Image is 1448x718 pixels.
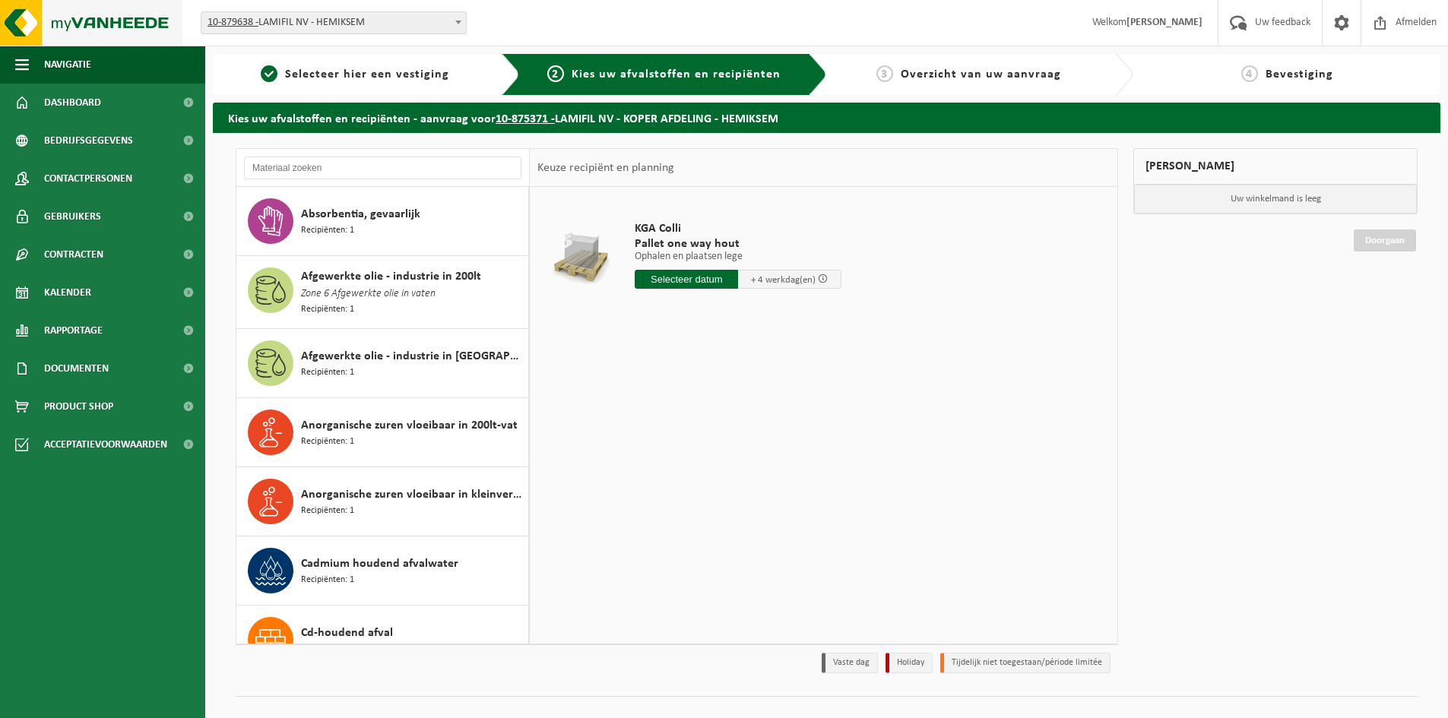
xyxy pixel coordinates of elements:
[635,251,841,262] p: Ophalen en plaatsen lege
[301,435,354,449] span: Recipiënten: 1
[876,65,893,82] span: 3
[44,350,109,387] span: Documenten
[236,187,529,256] button: Absorbentia, gevaarlijk Recipiënten: 1
[1126,17,1202,28] strong: [PERSON_NAME]
[261,65,277,82] span: 1
[530,149,682,187] div: Keuze recipiënt en planning
[301,365,354,380] span: Recipiënten: 1
[940,653,1111,673] li: Tijdelijk niet toegestaan/période limitée
[1354,229,1416,251] a: Doorgaan
[201,11,467,34] span: 10-879638 - LAMIFIL NV - HEMIKSEM
[44,387,113,425] span: Product Shop
[220,65,490,84] a: 1Selecteer hier een vestiging
[635,270,738,289] input: Selecteer datum
[547,65,564,82] span: 2
[44,425,167,463] span: Acceptatievoorwaarden
[301,205,420,223] span: Absorbentia, gevaarlijk
[496,113,555,125] tcxspan: Call 10-875371 - via 3CX
[301,286,436,302] span: Zone 6 Afgewerkte olie in vaten
[44,312,103,350] span: Rapportage
[635,221,841,236] span: KGA Colli
[301,504,354,518] span: Recipiënten: 1
[301,267,481,286] span: Afgewerkte olie - industrie in 200lt
[901,68,1061,81] span: Overzicht van uw aanvraag
[1241,65,1258,82] span: 4
[44,236,103,274] span: Contracten
[236,606,529,675] button: Cd-houdend afval Recipiënten: 1
[1133,148,1418,185] div: [PERSON_NAME]
[201,12,466,33] span: 10-879638 - LAMIFIL NV - HEMIKSEM
[301,573,354,587] span: Recipiënten: 1
[1134,185,1417,214] p: Uw winkelmand is leeg
[301,223,354,238] span: Recipiënten: 1
[822,653,878,673] li: Vaste dag
[244,157,521,179] input: Materiaal zoeken
[1266,68,1333,81] span: Bevestiging
[236,329,529,398] button: Afgewerkte olie - industrie in [GEOGRAPHIC_DATA] Recipiënten: 1
[208,17,258,28] tcxspan: Call 10-879638 - via 3CX
[886,653,933,673] li: Holiday
[301,555,458,573] span: Cadmium houdend afvalwater
[236,536,529,606] button: Cadmium houdend afvalwater Recipiënten: 1
[44,46,91,84] span: Navigatie
[301,486,524,504] span: Anorganische zuren vloeibaar in kleinverpakking
[301,347,524,365] span: Afgewerkte olie - industrie in [GEOGRAPHIC_DATA]
[635,236,841,251] span: Pallet one way hout
[751,275,816,285] span: + 4 werkdag(en)
[236,398,529,467] button: Anorganische zuren vloeibaar in 200lt-vat Recipiënten: 1
[44,84,101,122] span: Dashboard
[44,122,133,160] span: Bedrijfsgegevens
[301,624,393,642] span: Cd-houdend afval
[301,416,518,435] span: Anorganische zuren vloeibaar in 200lt-vat
[301,302,354,317] span: Recipiënten: 1
[301,642,354,656] span: Recipiënten: 1
[44,198,101,236] span: Gebruikers
[236,256,529,329] button: Afgewerkte olie - industrie in 200lt Zone 6 Afgewerkte olie in vaten Recipiënten: 1
[44,160,132,198] span: Contactpersonen
[44,274,91,312] span: Kalender
[236,467,529,536] button: Anorganische zuren vloeibaar in kleinverpakking Recipiënten: 1
[213,103,1440,132] h2: Kies uw afvalstoffen en recipiënten - aanvraag voor LAMIFIL NV - KOPER AFDELING - HEMIKSEM
[285,68,449,81] span: Selecteer hier een vestiging
[572,68,781,81] span: Kies uw afvalstoffen en recipiënten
